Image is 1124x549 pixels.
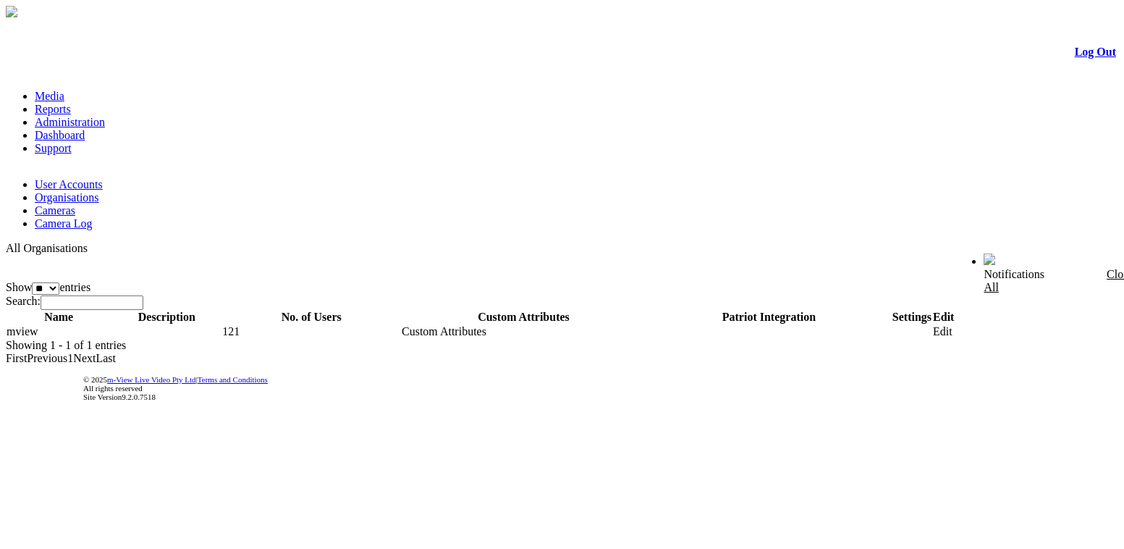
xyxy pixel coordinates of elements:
a: Last [96,352,116,364]
a: 1 [67,352,73,364]
a: Cameras [35,204,75,217]
img: DigiCert Secured Site Seal [15,367,73,409]
input: Search: [41,296,143,310]
a: Camera Log [35,217,93,230]
th: Name: activate to sort column descending [6,310,111,324]
th: Edit: activate to sort column ascending [932,310,955,324]
a: Organisations [35,191,99,204]
a: Custom Attributes [402,325,486,338]
a: Dashboard [35,129,85,141]
select: Showentries [32,282,59,295]
a: Previous [27,352,67,364]
label: Show entries [6,281,90,293]
th: Patriot Integration [646,310,892,324]
a: Next [73,352,96,364]
div: Showing 1 - 1 of 1 entries [6,339,1118,352]
img: arrow-3.png [6,6,17,17]
a: m-View Live Video Pty Ltd [107,375,196,384]
a: Log Out [1075,46,1116,58]
th: No. of Users: activate to sort column ascending [221,310,401,324]
a: First [6,352,27,364]
a: Terms and Conditions [198,375,268,384]
a: Administration [35,116,105,128]
td: 121 [221,324,401,339]
span: Welcome, afzaal (Supervisor) [843,254,955,265]
a: Media [35,90,64,102]
div: © 2025 | All rights reserved [83,375,1116,401]
div: Notifications [984,268,1088,294]
a: Support [35,142,72,154]
a: User Accounts [35,178,103,190]
img: bell24.png [984,253,995,265]
span: All Organisations [6,242,88,254]
th: Description: activate to sort column ascending [111,310,221,324]
div: Site Version [83,393,1116,401]
th: Settings: activate to sort column ascending [892,310,932,324]
a: Reports [35,103,71,115]
span: 9.2.0.7518 [122,393,156,401]
a: Edit [933,325,952,338]
td: mview [6,324,111,339]
label: Search: [6,295,143,307]
th: Custom Attributes [401,310,646,324]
